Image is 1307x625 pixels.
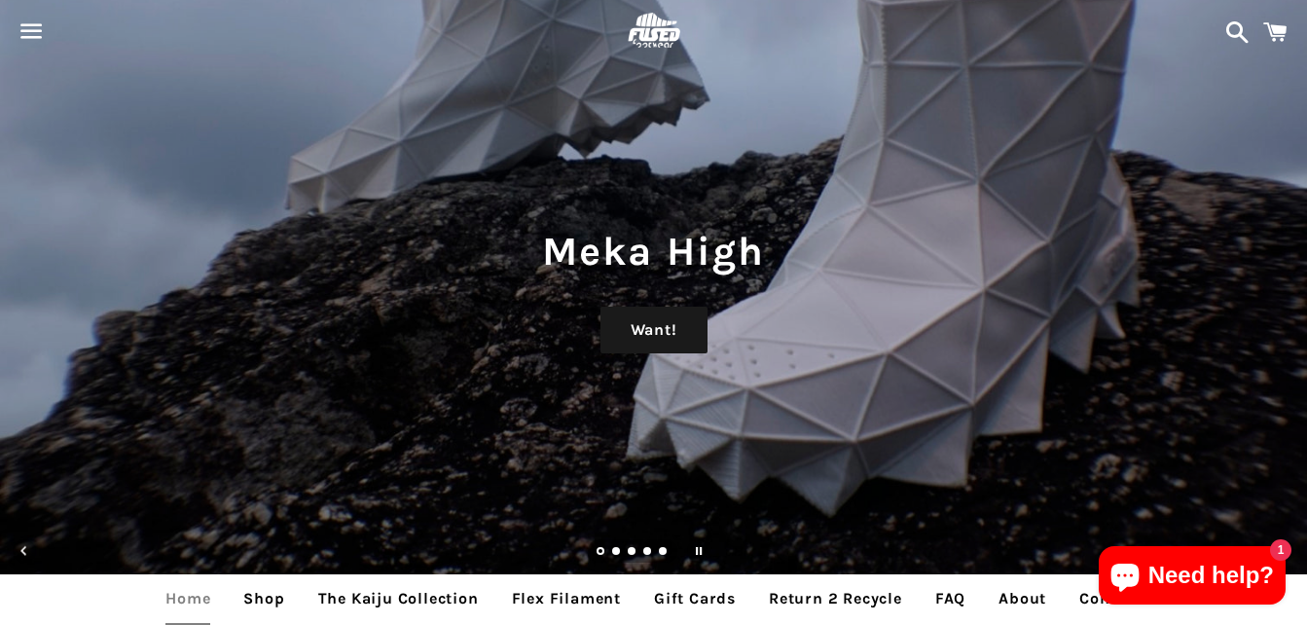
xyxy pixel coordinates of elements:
[754,574,917,623] a: Return 2 Recycle
[984,574,1061,623] a: About
[229,574,299,623] a: Shop
[628,548,637,558] a: Load slide 3
[659,548,669,558] a: Load slide 5
[19,223,1288,279] h1: Meka High
[497,574,635,623] a: Flex Filament
[643,548,653,558] a: Load slide 4
[304,574,493,623] a: The Kaiju Collection
[597,548,606,558] a: Slide 1, current
[677,530,720,572] button: Pause slideshow
[1261,530,1304,572] button: Next slide
[3,530,46,572] button: Previous slide
[921,574,980,623] a: FAQ
[600,307,708,353] a: Want!
[1065,574,1156,623] a: Contact
[612,548,622,558] a: Load slide 2
[1093,546,1291,609] inbox-online-store-chat: Shopify online store chat
[639,574,750,623] a: Gift Cards
[151,574,225,623] a: Home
